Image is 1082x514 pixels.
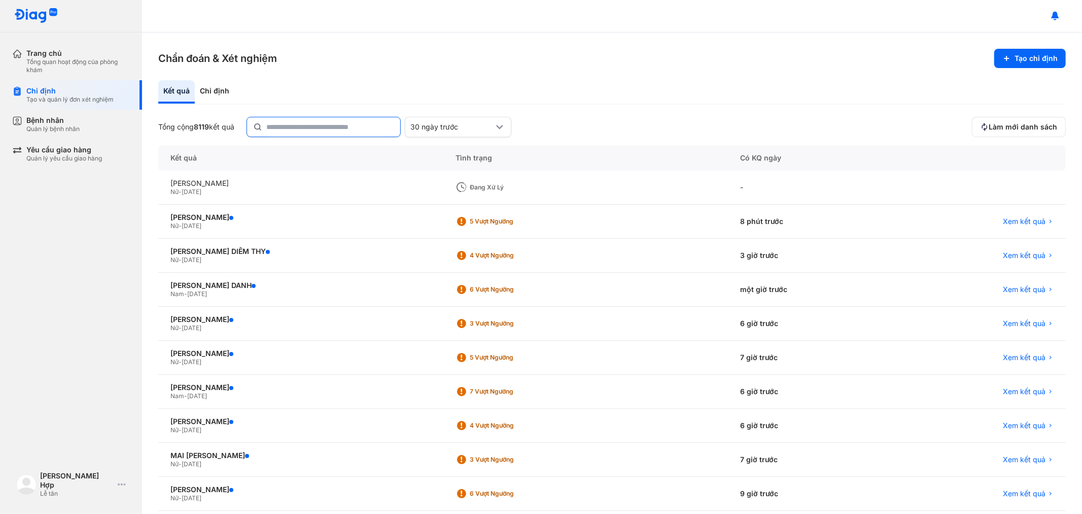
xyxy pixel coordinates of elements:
[14,8,58,24] img: logo
[170,247,431,256] div: [PERSON_NAME] DIỄM THY
[182,256,201,264] span: [DATE]
[470,319,551,328] div: 3 Vượt ngưỡng
[26,86,114,95] div: Chỉ định
[179,494,182,502] span: -
[40,471,114,490] div: [PERSON_NAME] Hợp
[170,179,431,188] div: [PERSON_NAME]
[728,443,893,477] div: 7 giờ trước
[170,451,431,460] div: MAI [PERSON_NAME]
[470,490,551,498] div: 6 Vượt ngưỡng
[182,460,201,468] span: [DATE]
[158,122,234,132] div: Tổng cộng kết quả
[40,490,114,498] div: Lễ tân
[182,358,201,366] span: [DATE]
[1003,421,1045,430] span: Xem kết quả
[179,222,182,230] span: -
[170,426,179,434] span: Nữ
[194,122,209,131] span: 8119
[1003,217,1045,226] span: Xem kết quả
[26,49,130,58] div: Trang chủ
[728,239,893,273] div: 3 giờ trước
[470,388,551,396] div: 7 Vượt ngưỡng
[170,213,431,222] div: [PERSON_NAME]
[179,460,182,468] span: -
[728,409,893,443] div: 6 giờ trước
[728,341,893,375] div: 7 giờ trước
[26,95,114,104] div: Tạo và quản lý đơn xét nghiệm
[158,51,277,66] h3: Chẩn đoán & Xét nghiệm
[1003,353,1045,362] span: Xem kết quả
[170,358,179,366] span: Nữ
[179,426,182,434] span: -
[728,307,893,341] div: 6 giờ trước
[26,145,102,154] div: Yêu cầu giao hàng
[158,80,195,104] div: Kết quả
[470,456,551,464] div: 3 Vượt ngưỡng
[26,154,102,163] div: Quản lý yêu cầu giao hàng
[26,125,80,133] div: Quản lý bệnh nhân
[170,417,431,426] div: [PERSON_NAME]
[410,122,494,132] div: 30 ngày trước
[182,222,201,230] span: [DATE]
[170,256,179,264] span: Nữ
[170,188,179,196] span: Nữ
[170,281,431,290] div: [PERSON_NAME] DANH
[728,477,893,511] div: 9 giờ trước
[184,290,187,298] span: -
[184,392,187,400] span: -
[470,251,551,260] div: 4 Vượt ngưỡng
[170,460,179,468] span: Nữ
[179,358,182,366] span: -
[443,145,728,171] div: Tình trạng
[179,188,182,196] span: -
[470,217,551,226] div: 5 Vượt ngưỡng
[728,205,893,239] div: 8 phút trước
[26,58,130,74] div: Tổng quan hoạt động của phòng khám
[470,183,551,191] div: Đang xử lý
[170,349,431,358] div: [PERSON_NAME]
[170,222,179,230] span: Nữ
[1003,319,1045,328] span: Xem kết quả
[989,122,1057,132] span: Làm mới danh sách
[170,392,184,400] span: Nam
[728,171,893,205] div: -
[1003,251,1045,260] span: Xem kết quả
[195,80,234,104] div: Chỉ định
[1003,285,1045,294] span: Xem kết quả
[470,354,551,362] div: 5 Vượt ngưỡng
[1003,387,1045,396] span: Xem kết quả
[470,422,551,430] div: 4 Vượt ngưỡng
[728,273,893,307] div: một giờ trước
[728,145,893,171] div: Có KQ ngày
[182,494,201,502] span: [DATE]
[728,375,893,409] div: 6 giờ trước
[170,485,431,494] div: [PERSON_NAME]
[182,426,201,434] span: [DATE]
[170,383,431,392] div: [PERSON_NAME]
[179,324,182,332] span: -
[182,188,201,196] span: [DATE]
[158,145,443,171] div: Kết quả
[170,324,179,332] span: Nữ
[994,49,1066,68] button: Tạo chỉ định
[26,116,80,125] div: Bệnh nhân
[187,392,207,400] span: [DATE]
[1003,489,1045,498] span: Xem kết quả
[170,290,184,298] span: Nam
[170,315,431,324] div: [PERSON_NAME]
[16,474,37,495] img: logo
[187,290,207,298] span: [DATE]
[182,324,201,332] span: [DATE]
[470,285,551,294] div: 6 Vượt ngưỡng
[170,494,179,502] span: Nữ
[972,117,1066,137] button: Làm mới danh sách
[179,256,182,264] span: -
[1003,455,1045,464] span: Xem kết quả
